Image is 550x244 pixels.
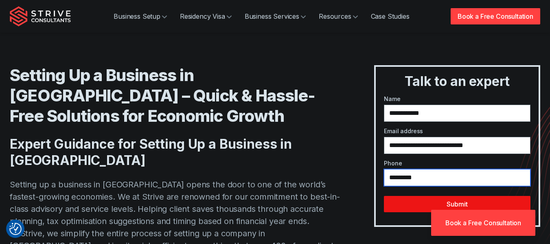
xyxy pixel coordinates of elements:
[384,159,530,167] label: Phone
[9,223,22,235] img: Revisit consent button
[384,127,530,135] label: Email address
[384,95,530,103] label: Name
[312,8,364,24] a: Resources
[238,8,312,24] a: Business Services
[10,65,342,126] h1: Setting Up a Business in [GEOGRAPHIC_DATA] – Quick & Hassle-Free Solutions for Economic Growth
[431,210,535,236] a: Book a Free Consultation
[379,73,535,90] h3: Talk to an expert
[9,223,22,235] button: Consent Preferences
[10,136,342,169] h2: Expert Guidance for Setting Up a Business in [GEOGRAPHIC_DATA]
[364,8,416,24] a: Case Studies
[107,8,173,24] a: Business Setup
[10,6,71,26] img: Strive Consultants
[384,196,530,212] button: Submit
[451,8,540,24] a: Book a Free Consultation
[173,8,238,24] a: Residency Visa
